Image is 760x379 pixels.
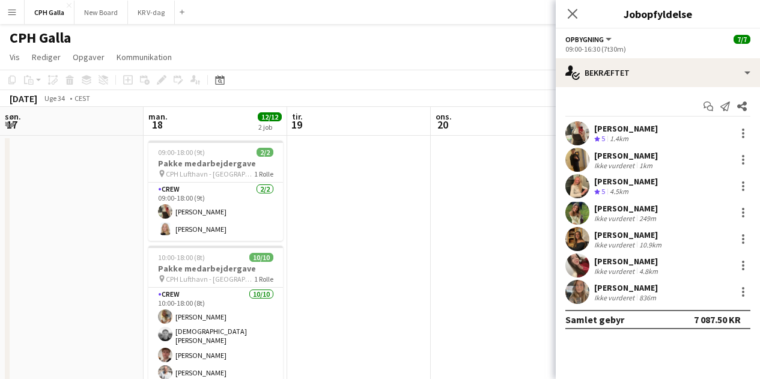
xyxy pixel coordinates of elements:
span: Rediger [32,52,61,62]
span: 2/2 [257,148,273,157]
button: KR V-dag [128,1,175,24]
span: 17 [3,118,21,132]
div: [PERSON_NAME] [594,282,658,293]
div: Ikke vurderet [594,267,637,276]
span: 5 [601,134,605,143]
span: man. [148,111,168,122]
div: [PERSON_NAME] [594,123,658,134]
div: 10.9km [637,240,664,249]
div: 249m [637,214,658,223]
h1: CPH Galla [10,29,71,47]
button: New Board [74,1,128,24]
div: 4.5km [607,187,631,197]
span: 20 [434,118,452,132]
div: 1km [637,161,655,170]
h3: Pakke medarbejdergave [148,263,283,274]
span: 10/10 [249,253,273,262]
span: Vis [10,52,20,62]
div: 1.4km [607,134,631,144]
div: [PERSON_NAME] [594,203,658,214]
span: søn. [5,111,21,122]
div: 7 087.50 KR [694,314,741,326]
div: Ikke vurderet [594,240,637,249]
div: [PERSON_NAME] [594,256,660,267]
span: Kommunikation [117,52,172,62]
button: Opbygning [565,35,613,44]
div: 4.8km [637,267,660,276]
span: 09:00-18:00 (9t) [158,148,205,157]
app-card-role: Crew2/209:00-18:00 (9t)[PERSON_NAME][PERSON_NAME] [148,183,283,241]
div: 09:00-16:30 (7t30m) [565,44,750,53]
span: Uge 34 [40,94,70,103]
span: Opgaver [73,52,105,62]
div: Ikke vurderet [594,214,637,223]
div: Ikke vurderet [594,161,637,170]
div: 2 job [258,123,281,132]
span: CPH Lufthavn - [GEOGRAPHIC_DATA] [166,169,254,178]
span: 7/7 [734,35,750,44]
div: [PERSON_NAME] [594,150,658,161]
div: [DATE] [10,92,37,105]
h3: Jobopfyldelse [556,6,760,22]
app-job-card: 09:00-18:00 (9t)2/2Pakke medarbejdergave CPH Lufthavn - [GEOGRAPHIC_DATA]1 RolleCrew2/209:00-18:0... [148,141,283,241]
div: [PERSON_NAME] [594,229,664,240]
span: CPH Lufthavn - [GEOGRAPHIC_DATA] [166,274,254,283]
div: Bekræftet [556,58,760,87]
span: 10:00-18:00 (8t) [158,253,205,262]
span: 1 Rolle [254,169,273,178]
span: 5 [601,187,605,196]
button: CPH Galla [25,1,74,24]
a: Vis [5,49,25,65]
div: [PERSON_NAME] [594,176,658,187]
div: CEST [74,94,90,103]
span: tir. [292,111,303,122]
span: 19 [290,118,303,132]
a: Opgaver [68,49,109,65]
a: Kommunikation [112,49,177,65]
span: ons. [436,111,452,122]
div: 836m [637,293,658,302]
div: Samlet gebyr [565,314,624,326]
div: Ikke vurderet [594,293,637,302]
span: 1 Rolle [254,274,273,283]
h3: Pakke medarbejdergave [148,158,283,169]
a: Rediger [27,49,65,65]
span: 12/12 [258,112,282,121]
span: Opbygning [565,35,604,44]
span: 18 [147,118,168,132]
